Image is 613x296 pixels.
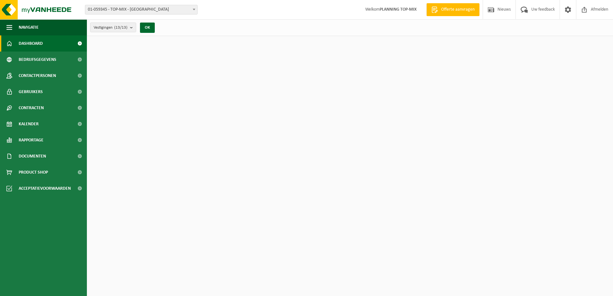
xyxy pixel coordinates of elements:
[19,132,43,148] span: Rapportage
[19,35,43,52] span: Dashboard
[19,52,56,68] span: Bedrijfsgegevens
[140,23,155,33] button: OK
[94,23,127,33] span: Vestigingen
[19,180,71,196] span: Acceptatievoorwaarden
[85,5,197,14] span: 01-059345 - TOP-MIX - Oostende
[85,5,198,14] span: 01-059345 - TOP-MIX - Oostende
[90,23,136,32] button: Vestigingen(13/13)
[426,3,479,16] a: Offerte aanvragen
[19,19,39,35] span: Navigatie
[19,68,56,84] span: Contactpersonen
[114,25,127,30] count: (13/13)
[380,7,417,12] strong: PLANNING TOP-MIX
[19,116,39,132] span: Kalender
[19,148,46,164] span: Documenten
[19,164,48,180] span: Product Shop
[19,100,44,116] span: Contracten
[19,84,43,100] span: Gebruikers
[440,6,476,13] span: Offerte aanvragen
